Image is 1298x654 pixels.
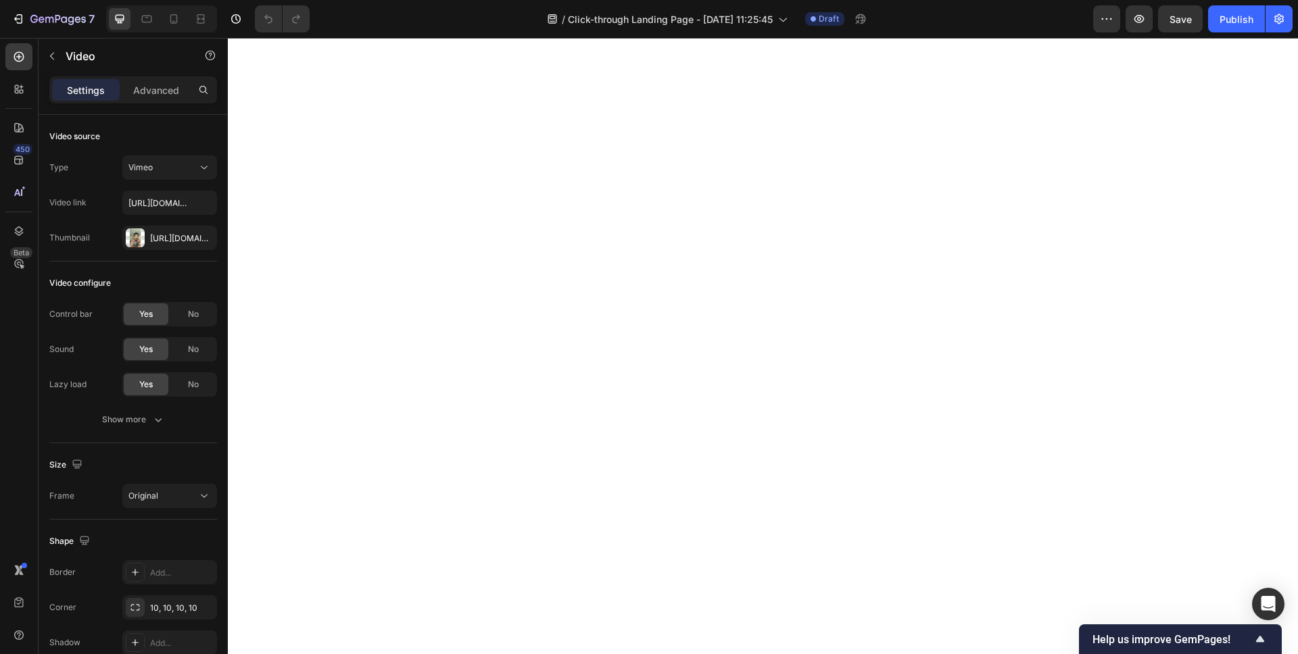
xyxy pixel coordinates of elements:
div: Shape [49,532,93,551]
div: Add... [150,637,214,649]
button: 7 [5,5,101,32]
p: Video [66,48,181,64]
span: Click-through Landing Page - [DATE] 11:25:45 [568,12,773,26]
div: Border [49,566,76,578]
div: Video link [49,197,87,209]
div: Undo/Redo [255,5,310,32]
div: Type [49,161,68,174]
span: Save [1170,14,1192,25]
span: Yes [139,378,153,391]
div: Corner [49,601,76,613]
div: Sound [49,343,74,355]
p: Advanced [133,83,179,97]
button: Save [1158,5,1203,32]
span: Yes [139,343,153,355]
p: 7 [89,11,95,27]
span: No [188,343,199,355]
span: Draft [819,13,839,25]
div: Add... [150,567,214,579]
div: 10, 10, 10, 10 [150,602,214,614]
div: Thumbnail [49,232,90,244]
div: Lazy load [49,378,87,391]
div: Video configure [49,277,111,289]
div: Frame [49,490,74,502]
div: Show more [102,413,165,426]
button: Vimeo [122,155,217,180]
span: Vimeo [128,162,153,172]
div: Publish [1220,12,1253,26]
div: Shadow [49,636,80,649]
input: Insert video url here [122,191,217,215]
button: Show survey - Help us improve GemPages! [1092,631,1268,647]
span: Original [128,490,158,501]
span: Help us improve GemPages! [1092,633,1252,646]
p: Settings [67,83,105,97]
button: Show more [49,407,217,432]
span: No [188,308,199,320]
div: 450 [13,144,32,155]
div: Video source [49,130,100,143]
button: Publish [1208,5,1265,32]
div: [URL][DOMAIN_NAME] [150,232,214,245]
div: Size [49,456,85,474]
span: No [188,378,199,391]
div: Beta [10,247,32,258]
span: Yes [139,308,153,320]
iframe: Design area [228,38,1298,654]
button: Original [122,484,217,508]
span: / [562,12,565,26]
div: Open Intercom Messenger [1252,588,1284,620]
div: Control bar [49,308,93,320]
